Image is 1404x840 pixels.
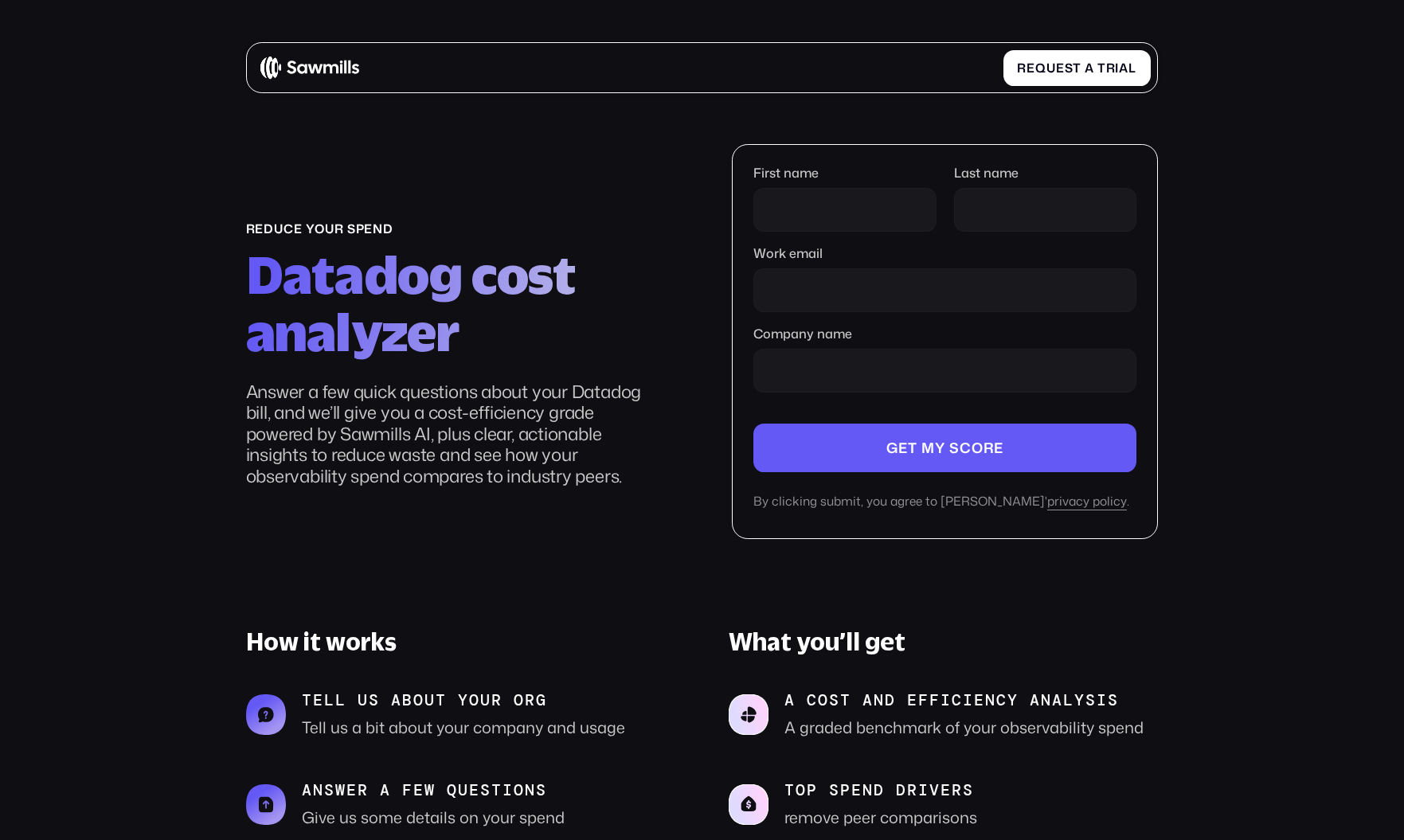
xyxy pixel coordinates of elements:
[753,246,1136,261] label: Work email
[954,166,1136,181] label: Last name
[753,494,1136,511] div: By clicking submit, you agree to [PERSON_NAME]' .
[246,246,662,360] h2: Datadog cost analyzer
[1003,50,1151,86] a: Request a trial
[246,221,662,236] div: reduce your spend
[1017,61,1136,76] div: Request a trial
[753,166,936,181] label: First name
[784,691,1144,710] p: A cost and efficiency analysis
[784,717,1144,738] p: A graded benchmark of your observability spend
[302,807,565,828] p: Give us some details on your spend
[729,627,1159,656] h3: What you’ll get
[753,326,1136,342] label: Company name
[246,627,676,656] h3: How it works
[1047,494,1127,511] a: privacy policy
[302,781,565,800] p: answer a few questions
[784,781,977,800] p: Top Spend Drivers
[784,807,977,828] p: remove peer comparisons
[302,691,625,710] p: tell us about your org
[246,381,662,486] p: Answer a few quick questions about your Datadog bill, and we’ll give you a cost-efficiency grade ...
[302,717,625,738] p: Tell us a bit about your company and usage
